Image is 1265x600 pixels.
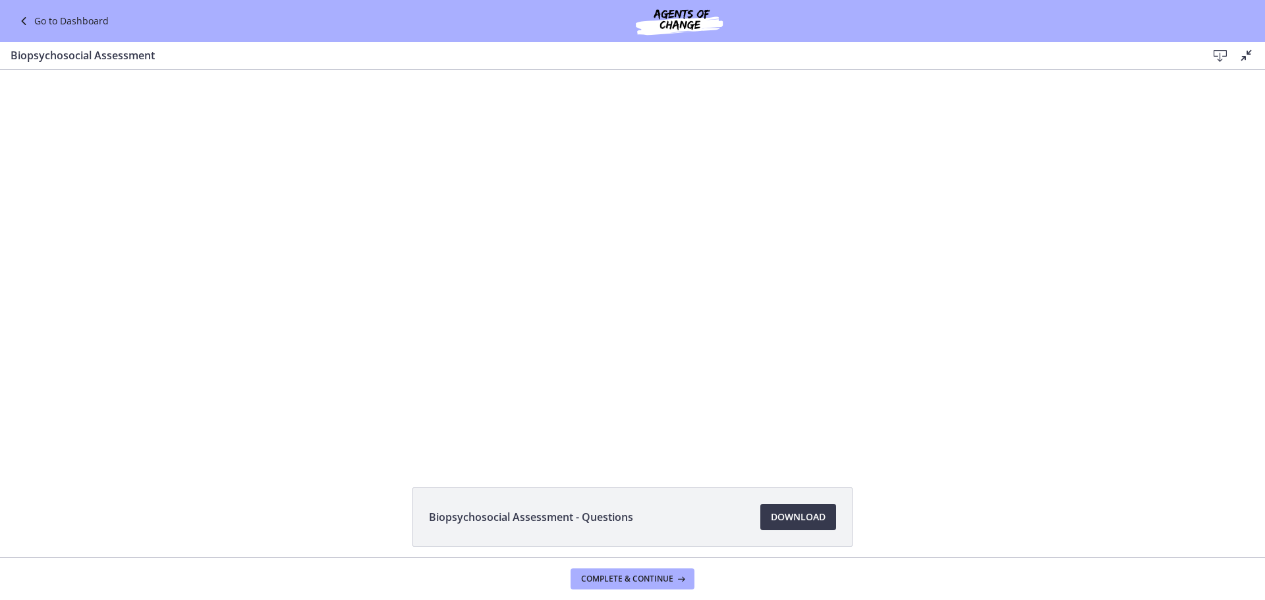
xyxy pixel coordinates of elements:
[571,568,694,589] button: Complete & continue
[760,504,836,530] a: Download
[600,5,758,37] img: Agents of Change
[429,509,633,525] span: Biopsychosocial Assessment - Questions
[11,47,1186,63] h3: Biopsychosocial Assessment
[581,574,673,584] span: Complete & continue
[16,13,109,29] a: Go to Dashboard
[771,509,826,525] span: Download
